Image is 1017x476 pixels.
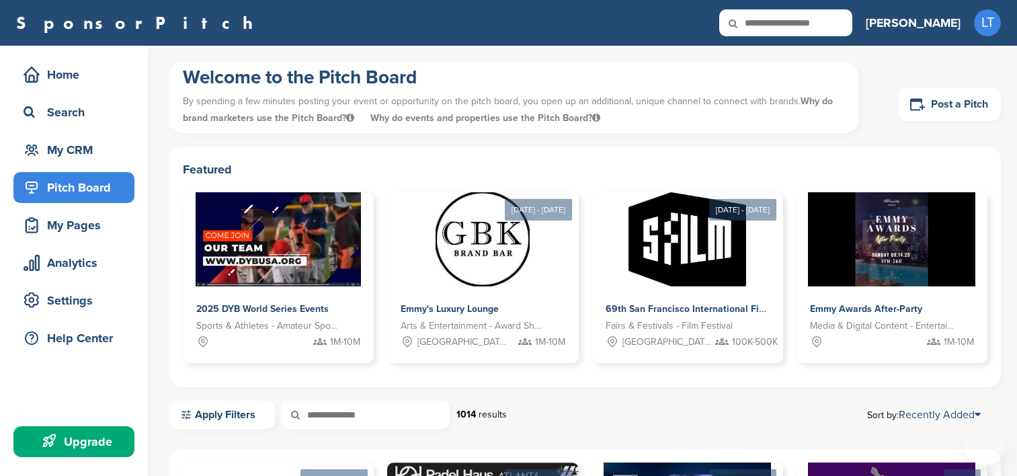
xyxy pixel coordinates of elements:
div: Settings [20,288,134,313]
p: By spending a few minutes posting your event or opportunity on the pitch board, you open up an ad... [183,89,845,130]
span: Why do events and properties use the Pitch Board? [370,112,600,124]
a: Search [13,97,134,128]
div: Analytics [20,251,134,275]
a: [PERSON_NAME] [866,8,961,38]
span: Arts & Entertainment - Award Show [401,319,544,333]
a: Recently Added [899,408,981,422]
a: Sponsorpitch & Emmy Awards After-Party Media & Digital Content - Entertainment 1M-10M [797,192,987,363]
a: Pitch Board [13,172,134,203]
iframe: Button to launch messaging window [963,422,1006,465]
h2: Featured [183,160,987,179]
div: Search [20,100,134,124]
a: Sponsorpitch & 2025 DYB World Series Events Sports & Athletes - Amateur Sports Leagues 1M-10M [183,192,374,363]
a: Apply Filters [169,401,275,429]
span: 69th San Francisco International Film Festival [606,303,807,315]
span: 100K-500K [732,335,778,350]
h3: [PERSON_NAME] [866,13,961,32]
span: Emmy's Luxury Lounge [401,303,499,315]
div: Help Center [20,326,134,350]
div: Home [20,63,134,87]
div: Pitch Board [20,175,134,200]
span: Fairs & Festivals - Film Festival [606,319,733,333]
span: Sort by: [867,409,981,420]
a: My Pages [13,210,134,241]
a: Upgrade [13,426,134,457]
span: LT [974,9,1001,36]
a: Analytics [13,247,134,278]
a: Settings [13,285,134,316]
a: [DATE] - [DATE] Sponsorpitch & 69th San Francisco International Film Festival Fairs & Festivals -... [592,171,783,363]
span: 1M-10M [944,335,974,350]
span: Sports & Athletes - Amateur Sports Leagues [196,319,340,333]
a: Home [13,59,134,90]
h1: Welcome to the Pitch Board [183,65,845,89]
img: Sponsorpitch & [436,192,530,286]
span: [GEOGRAPHIC_DATA], [GEOGRAPHIC_DATA] [417,335,507,350]
span: 2025 DYB World Series Events [196,303,329,315]
span: 1M-10M [330,335,360,350]
span: Emmy Awards After-Party [810,303,922,315]
div: [DATE] - [DATE] [709,199,776,221]
a: Post a Pitch [899,88,1001,121]
div: My CRM [20,138,134,162]
img: Sponsorpitch & [196,192,362,286]
span: results [479,409,507,420]
a: Help Center [13,323,134,354]
span: [GEOGRAPHIC_DATA], [GEOGRAPHIC_DATA] [622,335,713,350]
a: [DATE] - [DATE] Sponsorpitch & Emmy's Luxury Lounge Arts & Entertainment - Award Show [GEOGRAPHIC... [387,171,578,363]
div: Upgrade [20,430,134,454]
strong: 1014 [456,409,476,420]
img: Sponsorpitch & [808,192,975,286]
span: Media & Digital Content - Entertainment [810,319,954,333]
div: My Pages [20,213,134,237]
a: SponsorPitch [16,14,261,32]
div: [DATE] - [DATE] [505,199,572,221]
a: My CRM [13,134,134,165]
span: 1M-10M [535,335,565,350]
img: Sponsorpitch & [628,192,746,286]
